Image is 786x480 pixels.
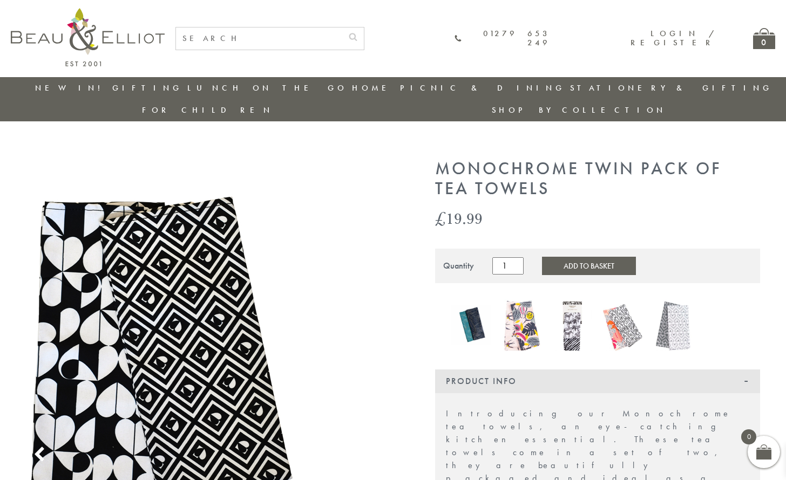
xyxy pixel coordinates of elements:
input: SEARCH [176,28,342,50]
a: Guatemala Twin Pack of Tea Towels [502,299,542,353]
a: Tribal Fusion Twin Pack of Tea Towels [603,299,643,353]
a: Gifting [112,83,182,93]
a: 01279 653 249 [455,29,550,48]
img: Vibe Cotton Twin Pack of Tea Towels [654,299,694,351]
a: Madagascar Twin Pack of Tea Towels [553,299,593,353]
div: Quantity [443,261,474,271]
h1: Monochrome Twin Pack of Tea Towels [435,159,760,199]
a: 0 [753,28,775,49]
img: logo [11,8,165,66]
img: Guatemala Twin Pack of Tea Towels [502,299,542,351]
a: Picnic & Dining [400,83,565,93]
a: Vibe Cotton Twin Pack of Tea Towels [654,299,694,353]
button: Add to Basket [542,257,636,275]
a: For Children [142,105,273,115]
a: Stationery & Gifting [570,83,773,93]
a: Botanicals Set of 2 tea towels [451,305,491,347]
a: Home [352,83,395,93]
a: Shop by collection [492,105,666,115]
div: Product Info [435,369,760,393]
a: Lunch On The Go [187,83,347,93]
input: Product quantity [492,257,524,275]
span: 0 [741,429,756,444]
img: Madagascar Twin Pack of Tea Towels [553,299,593,351]
a: New in! [35,83,107,93]
a: Login / Register [631,28,715,48]
img: Tribal Fusion Twin Pack of Tea Towels [603,299,643,351]
bdi: 19.99 [435,207,483,229]
span: £ [435,207,446,229]
img: Botanicals Set of 2 tea towels [451,305,491,345]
